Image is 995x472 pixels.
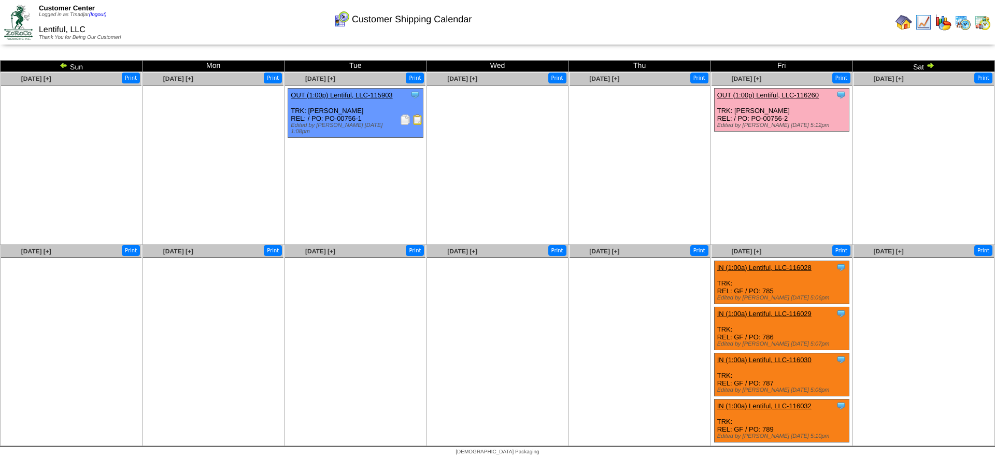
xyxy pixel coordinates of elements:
a: IN (1:00a) Lentiful, LLC-116028 [717,264,812,271]
button: Print [974,245,992,256]
img: Tooltip [836,401,846,411]
img: Tooltip [836,90,846,100]
a: OUT (1:00p) Lentiful, LLC-116260 [717,91,819,99]
div: Edited by [PERSON_NAME] [DATE] 5:12pm [717,122,849,128]
img: calendarprod.gif [955,14,971,31]
a: IN (1:00a) Lentiful, LLC-116032 [717,402,812,410]
a: IN (1:00a) Lentiful, LLC-116029 [717,310,812,318]
span: Lentiful, LLC [39,25,86,34]
img: ZoRoCo_Logo(Green%26Foil)%20jpg.webp [4,5,33,39]
button: Print [264,245,282,256]
button: Print [406,73,424,83]
div: TRK: REL: GF / PO: 789 [714,399,849,442]
button: Print [690,73,708,83]
a: [DATE] [+] [589,75,619,82]
a: [DATE] [+] [447,75,477,82]
div: TRK: REL: GF / PO: 786 [714,307,849,350]
td: Tue [285,61,427,72]
div: Edited by [PERSON_NAME] [DATE] 5:08pm [717,387,849,393]
a: OUT (1:00p) Lentiful, LLC-115903 [291,91,392,99]
img: Tooltip [836,354,846,365]
button: Print [406,245,424,256]
div: TRK: [PERSON_NAME] REL: / PO: PO-00756-2 [714,89,849,132]
button: Print [832,73,850,83]
button: Print [548,73,566,83]
span: Thank You for Being Our Customer! [39,35,121,40]
a: [DATE] [+] [447,248,477,255]
span: Customer Shipping Calendar [352,14,472,25]
a: IN (1:00a) Lentiful, LLC-116030 [717,356,812,364]
img: Bill of Lading [413,115,423,125]
div: TRK: REL: GF / PO: 785 [714,261,849,304]
img: Tooltip [836,308,846,319]
td: Thu [568,61,710,72]
a: [DATE] [+] [163,248,193,255]
span: Customer Center [39,4,95,12]
button: Print [122,245,140,256]
img: calendarcustomer.gif [333,11,350,27]
img: graph.gif [935,14,951,31]
td: Sat [852,61,994,72]
td: Fri [710,61,852,72]
a: [DATE] [+] [163,75,193,82]
img: home.gif [895,14,912,31]
a: [DATE] [+] [731,75,761,82]
a: [DATE] [+] [21,75,51,82]
img: line_graph.gif [915,14,932,31]
a: [DATE] [+] [731,248,761,255]
img: Tooltip [836,262,846,273]
a: [DATE] [+] [589,248,619,255]
img: Tooltip [410,90,420,100]
div: Edited by [PERSON_NAME] [DATE] 5:07pm [717,341,849,347]
button: Print [548,245,566,256]
a: [DATE] [+] [305,248,335,255]
span: [DEMOGRAPHIC_DATA] Packaging [456,449,539,455]
button: Print [974,73,992,83]
div: TRK: [PERSON_NAME] REL: / PO: PO-00756-1 [288,89,423,138]
a: (logout) [89,12,107,18]
img: Packing Slip [400,115,410,125]
button: Print [264,73,282,83]
img: arrowright.gif [926,61,934,69]
button: Print [832,245,850,256]
div: TRK: REL: GF / PO: 787 [714,353,849,396]
button: Print [690,245,708,256]
td: Wed [427,61,568,72]
span: Logged in as Tmadjar [39,12,107,18]
button: Print [122,73,140,83]
td: Sun [1,61,143,72]
td: Mon [143,61,285,72]
img: calendarinout.gif [974,14,991,31]
div: Edited by [PERSON_NAME] [DATE] 5:10pm [717,433,849,439]
a: [DATE] [+] [874,248,904,255]
img: arrowleft.gif [60,61,68,69]
div: Edited by [PERSON_NAME] [DATE] 5:06pm [717,295,849,301]
a: [DATE] [+] [305,75,335,82]
a: [DATE] [+] [21,248,51,255]
div: Edited by [PERSON_NAME] [DATE] 1:08pm [291,122,422,135]
a: [DATE] [+] [874,75,904,82]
